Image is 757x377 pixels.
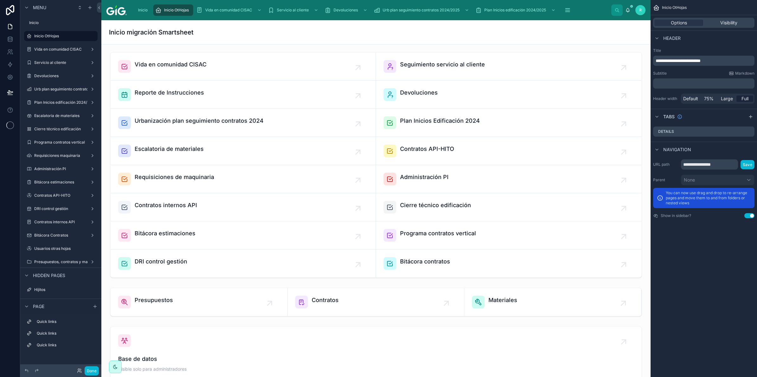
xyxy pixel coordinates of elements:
p: You can now use drag and drop to re-arrange pages and move them to and from folders or nested views [666,190,751,206]
span: Full [741,96,748,102]
label: Urb plan seguimiento contratos 2024/2025 [34,87,111,92]
button: Save [741,160,754,169]
label: Inicio [29,20,96,25]
label: Header width [653,96,678,101]
span: Inicio OtHojas [164,8,189,13]
span: Visibility [720,20,737,26]
label: Inicio OtHojas [34,34,94,39]
label: Devoluciones [34,73,87,78]
a: Vida en comunidad CISAC [194,4,265,16]
span: Page [33,303,44,310]
label: Subtitle [653,71,667,76]
a: Devoluciones [24,71,98,81]
label: Quick links [37,343,95,348]
label: Programa contratos vertical [34,140,87,145]
a: Hijitos [24,285,98,295]
a: Cierre técnico edificación [24,124,98,134]
a: Urb plan seguimiento contratos 2024/2025 [24,84,98,94]
label: Bitácora estimaciones [34,180,87,185]
button: None [681,175,754,185]
span: Plan Inicios edificación 2024/2025 [484,8,546,13]
span: Devoluciones [334,8,358,13]
span: Tabs [663,114,675,120]
a: Inicio OtHojas [24,31,98,41]
label: Hijitos [34,287,96,292]
a: Requisiciones maquinaria [24,151,98,161]
div: scrollable content [653,78,754,89]
a: Vida en comunidad CISAC [24,44,98,54]
label: Details [658,129,674,134]
a: Devoluciones [323,4,371,16]
button: Done [85,366,99,375]
span: Navigation [663,146,691,153]
a: Administración PI [24,164,98,174]
span: Markdown [735,71,754,76]
label: Bitácora Contratos [34,233,87,238]
a: Presupuestos, contratos y materiales [24,257,98,267]
span: Hidden pages [33,272,65,279]
a: Escalatoria de materiales [24,111,98,121]
div: scrollable content [132,3,611,17]
span: Urb plan seguimiento contratos 2024/2025 [383,8,460,13]
a: Plan Inicios edificación 2024/2025 [24,97,98,108]
span: 75% [704,96,714,102]
a: Contratos API-HITO [24,190,98,201]
a: Plan Inicios edificación 2024/2025 [474,4,559,16]
label: Administración PI [34,166,87,171]
span: Options [671,20,687,26]
span: Header [663,35,681,41]
a: Servicio al cliente [266,4,321,16]
div: scrollable content [20,314,101,356]
a: Contratos internos API [24,217,98,227]
span: Default [683,96,698,102]
label: Servicio al cliente [34,60,87,65]
label: DRI control gestión [34,206,87,211]
a: Markdown [729,71,754,76]
a: DRI control gestión [24,204,98,214]
a: Servicio al cliente [24,58,98,68]
label: Presupuestos, contratos y materiales [34,259,101,264]
span: None [684,177,695,183]
span: R [639,8,642,13]
label: Usuarios otras hojas [34,246,96,251]
h1: Inicio migración Smartsheet [109,28,194,37]
label: URL path [653,162,678,167]
label: Show in sidebar? [661,213,691,218]
span: Menu [33,4,46,11]
label: Contratos API-HITO [34,193,87,198]
span: Vida en comunidad CISAC [205,8,252,13]
a: Bitácora Contratos [24,230,98,240]
label: Title [653,48,754,53]
a: Bitácora estimaciones [24,177,98,187]
label: Parent [653,177,678,182]
label: Cierre técnico edificación [34,127,87,132]
span: Inicio [138,8,148,13]
label: Quick links [37,319,95,324]
a: Usuarios otras hojas [24,244,98,254]
a: Inicio OtHojas [153,4,193,16]
label: Contratos internos API [34,219,87,225]
img: App logo [106,5,127,15]
label: Requisiciones maquinaria [34,153,87,158]
label: Escalatoria de materiales [34,113,87,118]
a: Urb plan seguimiento contratos 2024/2025 [372,4,472,16]
label: Quick links [37,331,95,336]
span: Inicio OtHojas [662,5,687,10]
label: Plan Inicios edificación 2024/2025 [34,100,96,105]
a: Reporte de instrucciones [24,297,98,307]
span: Large [721,96,733,102]
span: Servicio al cliente [277,8,309,13]
div: scrollable content [653,56,754,66]
label: Vida en comunidad CISAC [34,47,87,52]
a: Programa contratos vertical [24,137,98,147]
